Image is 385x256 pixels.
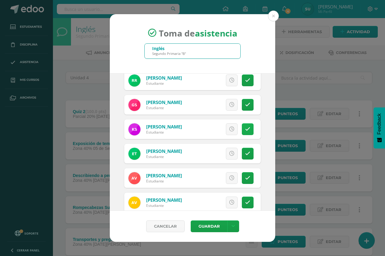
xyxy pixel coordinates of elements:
div: Estudiante [146,179,182,184]
div: Estudiante [146,105,182,110]
a: [PERSON_NAME] [146,124,182,130]
a: [PERSON_NAME] [146,75,182,81]
img: b9744fdf5c4fb23a2aa17ac2b8d88c28.png [128,123,140,135]
img: 992178d56ff5ee33a53860322a5e3425.png [128,74,140,87]
input: Busca un grado o sección aquí... [145,44,240,58]
span: Excusa [197,148,214,159]
span: Excusa [197,172,214,184]
span: Excusa [197,124,214,135]
a: [PERSON_NAME] [146,99,182,105]
strong: asistencia [195,27,237,39]
a: [PERSON_NAME] [146,172,182,179]
button: Feedback - Mostrar encuesta [374,107,385,148]
span: Excusa [197,75,214,86]
div: Estudiante [146,203,182,208]
div: Estudiante [146,154,182,159]
img: 0c0859dbabfb67e4c215f7681d0ffbf8.png [128,197,140,209]
img: 2a057bc7282f48f64ea8ae0a8c793b31.png [128,172,140,184]
button: Guardar [191,220,227,232]
div: Estudiante [146,130,182,135]
div: Inglés [152,46,186,51]
div: Segundo Primaria "B" [152,51,186,56]
button: Close (Esc) [268,11,279,21]
span: Excusa [197,197,214,208]
a: Cancelar [146,220,185,232]
a: [PERSON_NAME] [146,197,182,203]
span: Excusa [197,99,214,110]
span: Feedback [377,113,382,134]
a: [PERSON_NAME] [146,148,182,154]
span: Toma de [159,27,237,39]
img: f3306a1c4057dad99e13d23aa45a4b5b.png [128,99,140,111]
img: 343f61d4e7912b7afba7b042fbba9882.png [128,148,140,160]
div: Estudiante [146,81,182,86]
